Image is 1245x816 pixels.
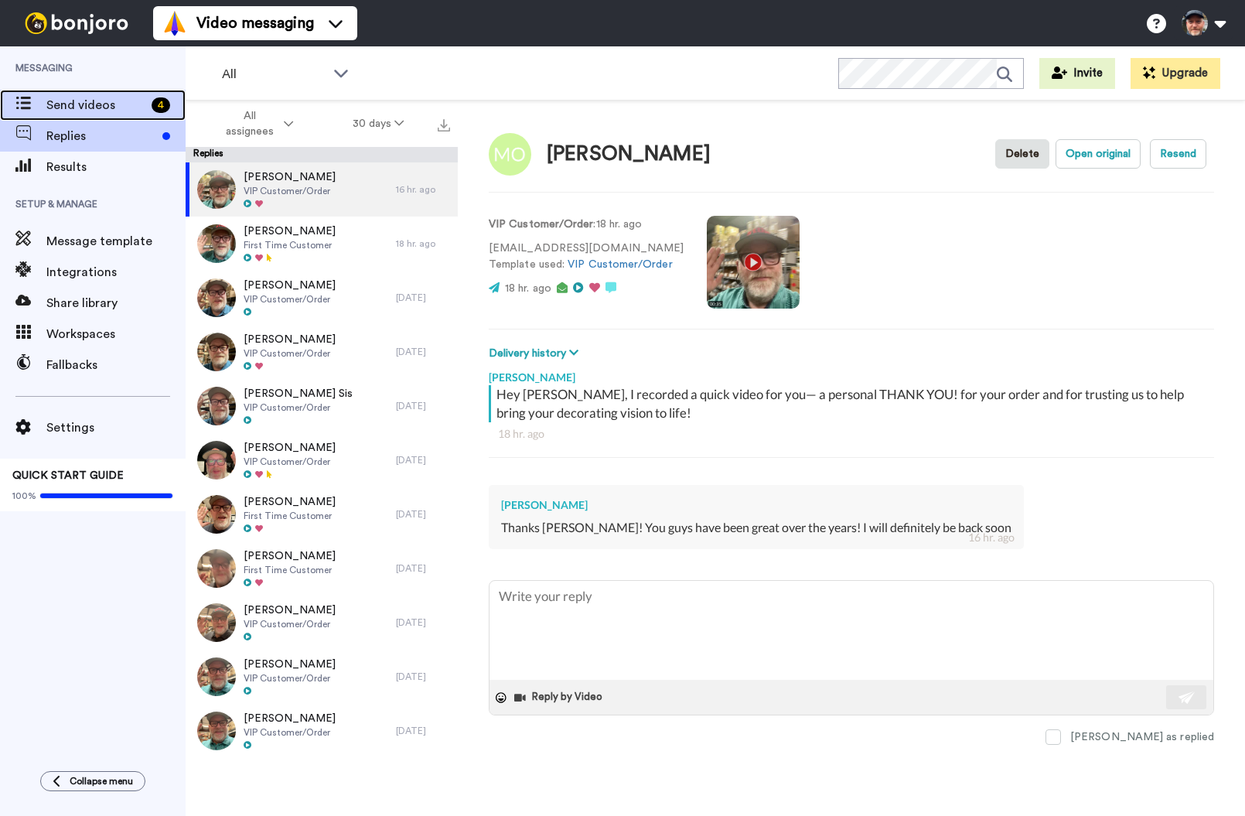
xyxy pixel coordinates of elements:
[396,508,450,521] div: [DATE]
[489,217,684,233] p: : 18 hr. ago
[396,237,450,250] div: 18 hr. ago
[323,110,434,138] button: 30 days
[244,278,336,293] span: [PERSON_NAME]
[197,549,236,588] img: 13fcc93d-e308-4329-bb42-9f380352c949-thumb.jpg
[244,185,336,197] span: VIP Customer/Order
[46,158,186,176] span: Results
[197,657,236,696] img: 692e670d-9848-417f-ad71-7f47645e4a6a-thumb.jpg
[1131,58,1220,89] button: Upgrade
[186,433,458,487] a: [PERSON_NAME]VIP Customer/Order[DATE]
[186,325,458,379] a: [PERSON_NAME]VIP Customer/Order[DATE]
[197,603,236,642] img: 3a739b7b-fec2-4d14-908e-02647faf618b-thumb.jpg
[244,657,336,672] span: [PERSON_NAME]
[186,147,458,162] div: Replies
[244,456,336,468] span: VIP Customer/Order
[186,541,458,596] a: [PERSON_NAME]First Time Customer[DATE]
[196,12,314,34] span: Video messaging
[489,241,684,273] p: [EMAIL_ADDRESS][DOMAIN_NAME] Template used:
[197,495,236,534] img: b3565c6f-ca74-48ae-8cea-c6f6b4acfc84-thumb.jpg
[244,510,336,522] span: First Time Customer
[244,332,336,347] span: [PERSON_NAME]
[568,259,672,270] a: VIP Customer/Order
[152,97,170,113] div: 4
[244,726,336,739] span: VIP Customer/Order
[244,711,336,726] span: [PERSON_NAME]
[46,127,156,145] span: Replies
[505,283,551,294] span: 18 hr. ago
[46,96,145,114] span: Send videos
[547,143,711,166] div: [PERSON_NAME]
[433,112,455,135] button: Export all results that match these filters now.
[489,219,593,230] strong: VIP Customer/Order
[244,618,336,630] span: VIP Customer/Order
[396,346,450,358] div: [DATE]
[244,224,336,239] span: [PERSON_NAME]
[186,217,458,271] a: [PERSON_NAME]First Time Customer18 hr. ago
[396,400,450,412] div: [DATE]
[396,725,450,737] div: [DATE]
[1178,691,1196,704] img: send-white.svg
[197,170,236,209] img: 1e90fb84-83b5-424a-a589-caf9a0d71845-thumb.jpg
[489,133,531,176] img: Image of Matthew Ostroski
[186,596,458,650] a: [PERSON_NAME]VIP Customer/Order[DATE]
[396,183,450,196] div: 16 hr. ago
[197,333,236,371] img: b78f7391-9d38-4a0d-af66-664d88ebc1f5-thumb.jpg
[186,379,458,433] a: [PERSON_NAME] SisVIP Customer/Order[DATE]
[1039,58,1115,89] button: Invite
[218,108,281,139] span: All assignees
[186,162,458,217] a: [PERSON_NAME]VIP Customer/Order16 hr. ago
[186,487,458,541] a: [PERSON_NAME]First Time Customer[DATE]
[498,426,1205,442] div: 18 hr. ago
[46,356,186,374] span: Fallbacks
[46,294,186,312] span: Share library
[244,386,353,401] span: [PERSON_NAME] Sis
[70,775,133,787] span: Collapse menu
[501,497,1011,513] div: [PERSON_NAME]
[244,564,336,576] span: First Time Customer
[46,418,186,437] span: Settings
[244,347,336,360] span: VIP Customer/Order
[244,494,336,510] span: [PERSON_NAME]
[396,454,450,466] div: [DATE]
[186,650,458,704] a: [PERSON_NAME]VIP Customer/Order[DATE]
[396,616,450,629] div: [DATE]
[244,401,353,414] span: VIP Customer/Order
[489,345,583,362] button: Delivery history
[162,11,187,36] img: vm-color.svg
[244,548,336,564] span: [PERSON_NAME]
[489,362,1214,385] div: [PERSON_NAME]
[244,672,336,685] span: VIP Customer/Order
[46,263,186,282] span: Integrations
[186,704,458,758] a: [PERSON_NAME]VIP Customer/Order[DATE]
[244,239,336,251] span: First Time Customer
[1150,139,1206,169] button: Resend
[197,278,236,317] img: 7e02eb65-798b-4aeb-83cd-6ba1a7c1f1c8-thumb.jpg
[396,671,450,683] div: [DATE]
[12,490,36,502] span: 100%
[46,232,186,251] span: Message template
[1056,139,1141,169] button: Open original
[501,519,1011,537] div: Thanks [PERSON_NAME]! You guys have been great over the years! I will definitely be back soon
[396,292,450,304] div: [DATE]
[1070,729,1214,745] div: [PERSON_NAME] as replied
[197,387,236,425] img: 39537f28-e30d-4bea-b049-aba568953bcc-thumb.jpg
[197,441,236,480] img: 046fb462-78e2-4ee5-a8e4-cfb9a116e6e4-thumb.jpg
[244,440,336,456] span: [PERSON_NAME]
[496,385,1210,422] div: Hey [PERSON_NAME], I recorded a quick video for you— a personal THANK YOU! for your order and for...
[12,470,124,481] span: QUICK START GUIDE
[222,65,326,84] span: All
[19,12,135,34] img: bj-logo-header-white.svg
[46,325,186,343] span: Workspaces
[438,119,450,131] img: export.svg
[40,771,145,791] button: Collapse menu
[197,712,236,750] img: 9be0dd89-14d7-42a2-af85-ebe0efe31b15-thumb.jpg
[244,293,336,306] span: VIP Customer/Order
[513,686,607,709] button: Reply by Video
[396,562,450,575] div: [DATE]
[189,102,323,145] button: All assignees
[197,224,236,263] img: 33da521f-f0f9-4932-a193-53516986218f-thumb.jpg
[995,139,1049,169] button: Delete
[186,271,458,325] a: [PERSON_NAME]VIP Customer/Order[DATE]
[244,603,336,618] span: [PERSON_NAME]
